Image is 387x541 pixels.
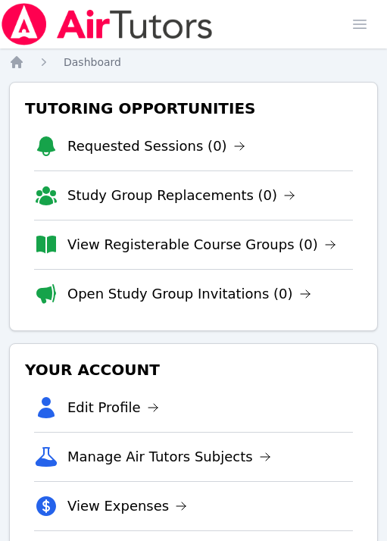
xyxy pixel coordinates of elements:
a: Open Study Group Invitations (0) [67,283,311,305]
h3: Tutoring Opportunities [22,95,365,122]
a: Manage Air Tutors Subjects [67,446,271,468]
a: Edit Profile [67,397,159,418]
nav: Breadcrumb [9,55,378,70]
a: Requested Sessions (0) [67,136,245,157]
a: View Expenses [67,496,187,517]
span: Dashboard [64,56,121,68]
a: View Registerable Course Groups (0) [67,234,336,255]
a: Study Group Replacements (0) [67,185,295,206]
h3: Your Account [22,356,365,383]
a: Dashboard [64,55,121,70]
